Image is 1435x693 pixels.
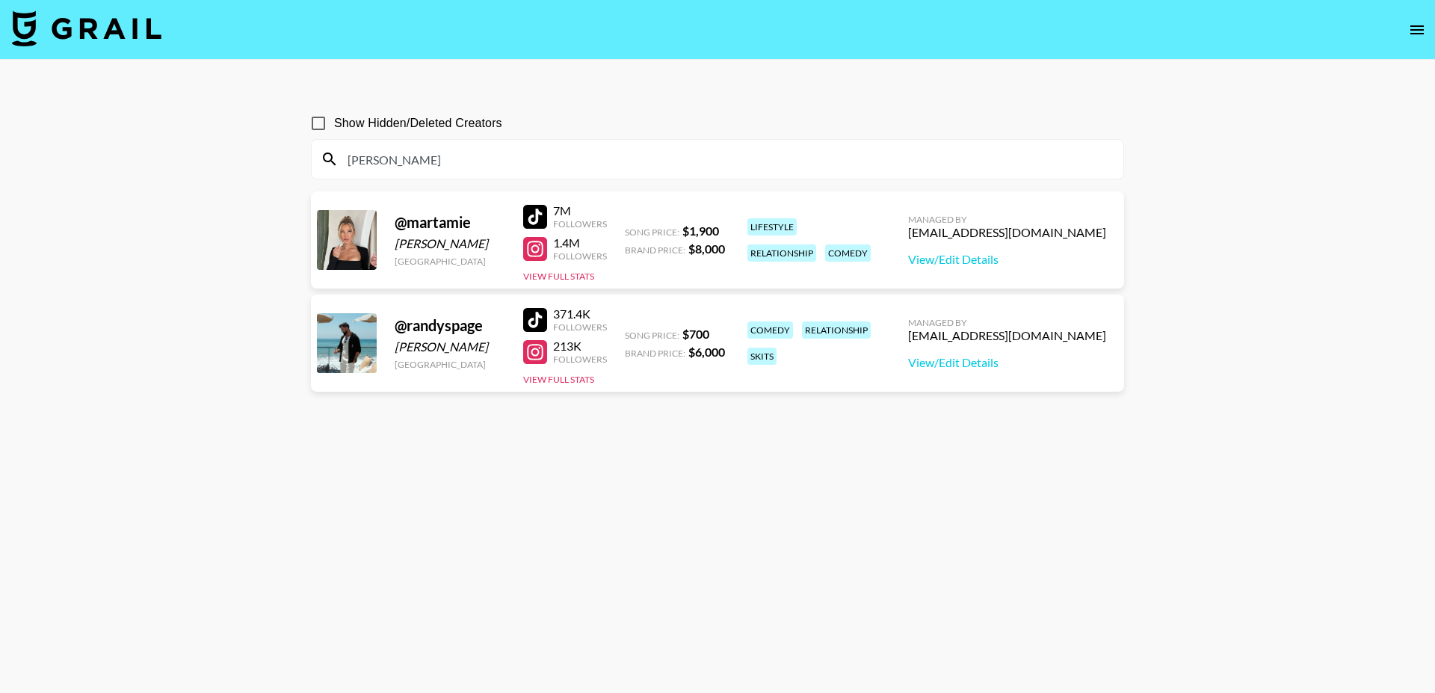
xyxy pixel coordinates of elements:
[553,250,607,262] div: Followers
[553,235,607,250] div: 1.4M
[747,218,797,235] div: lifestyle
[553,354,607,365] div: Followers
[523,271,594,282] button: View Full Stats
[395,213,505,232] div: @ martamie
[747,348,777,365] div: skits
[395,256,505,267] div: [GEOGRAPHIC_DATA]
[625,330,679,341] span: Song Price:
[908,214,1106,225] div: Managed By
[625,348,685,359] span: Brand Price:
[395,236,505,251] div: [PERSON_NAME]
[553,321,607,333] div: Followers
[908,225,1106,240] div: [EMAIL_ADDRESS][DOMAIN_NAME]
[395,339,505,354] div: [PERSON_NAME]
[395,316,505,335] div: @ randyspage
[553,203,607,218] div: 7M
[908,328,1106,343] div: [EMAIL_ADDRESS][DOMAIN_NAME]
[12,10,161,46] img: Grail Talent
[1402,15,1432,45] button: open drawer
[802,321,871,339] div: relationship
[825,244,871,262] div: comedy
[908,317,1106,328] div: Managed By
[553,218,607,230] div: Followers
[339,147,1114,171] input: Search by User Name
[553,339,607,354] div: 213K
[682,327,709,341] strong: $ 700
[908,252,1106,267] a: View/Edit Details
[523,374,594,385] button: View Full Stats
[682,224,719,238] strong: $ 1,900
[395,359,505,370] div: [GEOGRAPHIC_DATA]
[747,321,793,339] div: comedy
[747,244,816,262] div: relationship
[908,355,1106,370] a: View/Edit Details
[553,307,607,321] div: 371.4K
[334,114,502,132] span: Show Hidden/Deleted Creators
[625,227,679,238] span: Song Price:
[688,241,725,256] strong: $ 8,000
[688,345,725,359] strong: $ 6,000
[625,244,685,256] span: Brand Price:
